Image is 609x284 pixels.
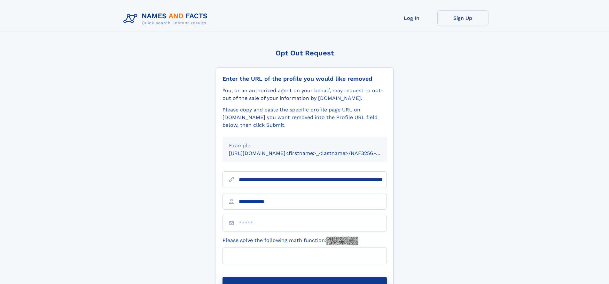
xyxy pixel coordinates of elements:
div: Example: [229,142,380,150]
img: Logo Names and Facts [121,10,213,28]
div: Please copy and paste the specific profile page URL on [DOMAIN_NAME] you want removed into the Pr... [223,106,387,129]
div: Opt Out Request [216,49,394,57]
div: You, or an authorized agent on your behalf, may request to opt-out of the sale of your informatio... [223,87,387,102]
label: Please solve the following math function: [223,237,358,245]
div: Enter the URL of the profile you would like removed [223,75,387,82]
a: Sign Up [437,10,488,26]
a: Log In [386,10,437,26]
small: [URL][DOMAIN_NAME]<firstname>_<lastname>/NAF325G-xxxxxxxx [229,150,399,156]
